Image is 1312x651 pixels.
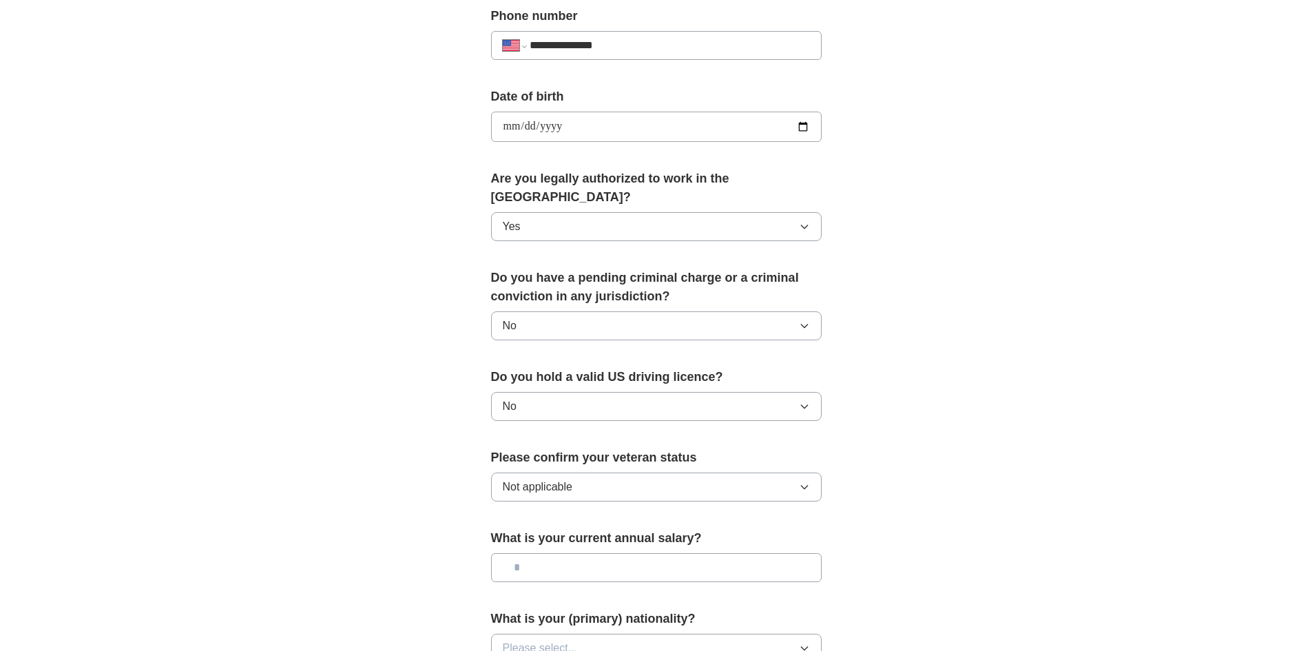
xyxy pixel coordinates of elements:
span: Yes [503,218,521,235]
button: No [491,311,822,340]
label: Please confirm your veteran status [491,448,822,467]
label: Are you legally authorized to work in the [GEOGRAPHIC_DATA]? [491,169,822,207]
button: No [491,392,822,421]
label: Do you have a pending criminal charge or a criminal conviction in any jurisdiction? [491,269,822,306]
button: Yes [491,212,822,241]
label: What is your (primary) nationality? [491,610,822,628]
span: No [503,398,517,415]
label: Phone number [491,7,822,25]
span: No [503,318,517,334]
span: Not applicable [503,479,572,495]
label: What is your current annual salary? [491,529,822,548]
button: Not applicable [491,473,822,502]
label: Date of birth [491,87,822,106]
label: Do you hold a valid US driving licence? [491,368,822,386]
